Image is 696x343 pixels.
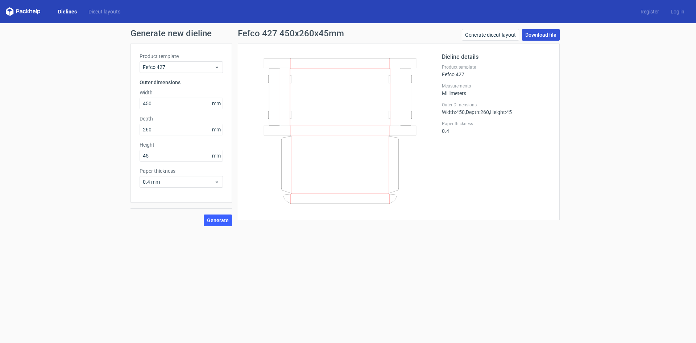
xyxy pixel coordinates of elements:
h3: Outer dimensions [140,79,223,86]
span: Generate [207,218,229,223]
a: Generate diecut layout [462,29,519,41]
label: Outer Dimensions [442,102,551,108]
div: Fefco 427 [442,64,551,77]
span: mm [210,98,223,109]
span: 0.4 mm [143,178,214,185]
a: Dielines [52,8,83,15]
a: Download file [522,29,560,41]
label: Paper thickness [442,121,551,127]
span: Width : 450 [442,109,465,115]
a: Diecut layouts [83,8,126,15]
button: Generate [204,215,232,226]
label: Product template [442,64,551,70]
span: Fefco 427 [143,64,214,71]
label: Height [140,141,223,148]
label: Product template [140,53,223,60]
label: Paper thickness [140,167,223,175]
span: mm [210,124,223,135]
h1: Fefco 427 450x260x45mm [238,29,344,38]
span: mm [210,150,223,161]
h2: Dieline details [442,53,551,61]
h1: Generate new dieline [130,29,565,38]
a: Log in [665,8,690,15]
span: , Depth : 260 [465,109,489,115]
div: 0.4 [442,121,551,134]
div: Millimeters [442,83,551,96]
a: Register [635,8,665,15]
label: Measurements [442,83,551,89]
label: Depth [140,115,223,122]
label: Width [140,89,223,96]
span: , Height : 45 [489,109,512,115]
